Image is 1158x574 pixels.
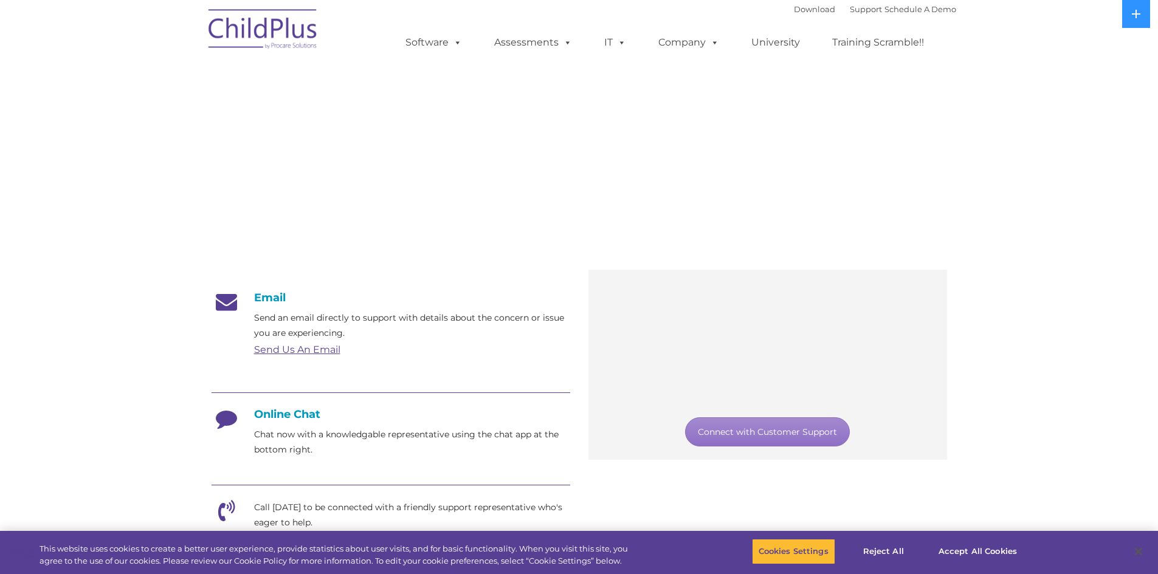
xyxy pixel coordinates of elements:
[820,30,936,55] a: Training Scramble!!
[254,427,570,457] p: Chat now with a knowledgable representative using the chat app at the bottom right.
[592,30,638,55] a: IT
[685,417,850,446] a: Connect with Customer Support
[212,408,570,421] h4: Online Chat
[202,1,324,61] img: ChildPlus by Procare Solutions
[393,30,474,55] a: Software
[932,539,1024,564] button: Accept All Cookies
[884,4,956,14] a: Schedule A Demo
[1125,538,1152,565] button: Close
[482,30,584,55] a: Assessments
[254,310,570,341] p: Send an email directly to support with details about the concern or issue you are experiencing.
[794,4,956,14] font: |
[850,4,882,14] a: Support
[646,30,731,55] a: Company
[739,30,812,55] a: University
[40,543,637,567] div: This website uses cookies to create a better user experience, provide statistics about user visit...
[212,291,570,304] h4: Email
[846,539,922,564] button: Reject All
[254,500,570,530] p: Call [DATE] to be connected with a friendly support representative who's eager to help.
[254,344,340,355] a: Send Us An Email
[794,4,835,14] a: Download
[752,539,835,564] button: Cookies Settings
